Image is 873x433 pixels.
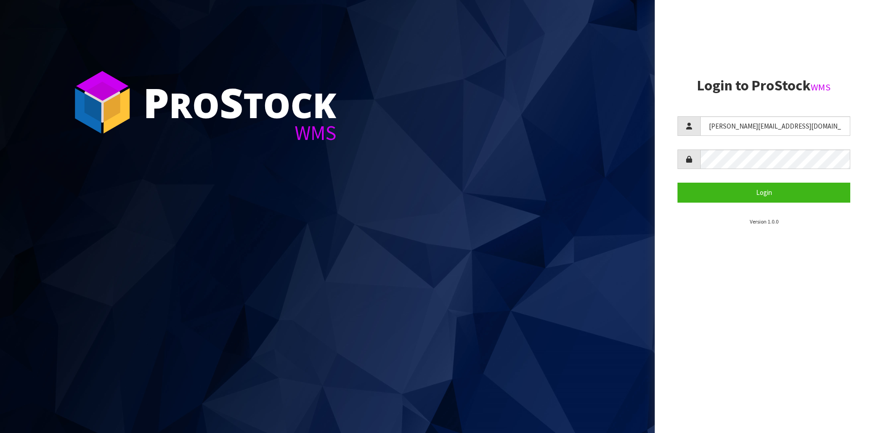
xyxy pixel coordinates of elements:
small: WMS [811,81,831,93]
span: S [220,75,243,130]
h2: Login to ProStock [677,78,850,94]
span: P [143,75,169,130]
button: Login [677,183,850,202]
div: ro tock [143,82,336,123]
div: WMS [143,123,336,143]
small: Version 1.0.0 [750,218,778,225]
input: Username [700,116,850,136]
img: ProStock Cube [68,68,136,136]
